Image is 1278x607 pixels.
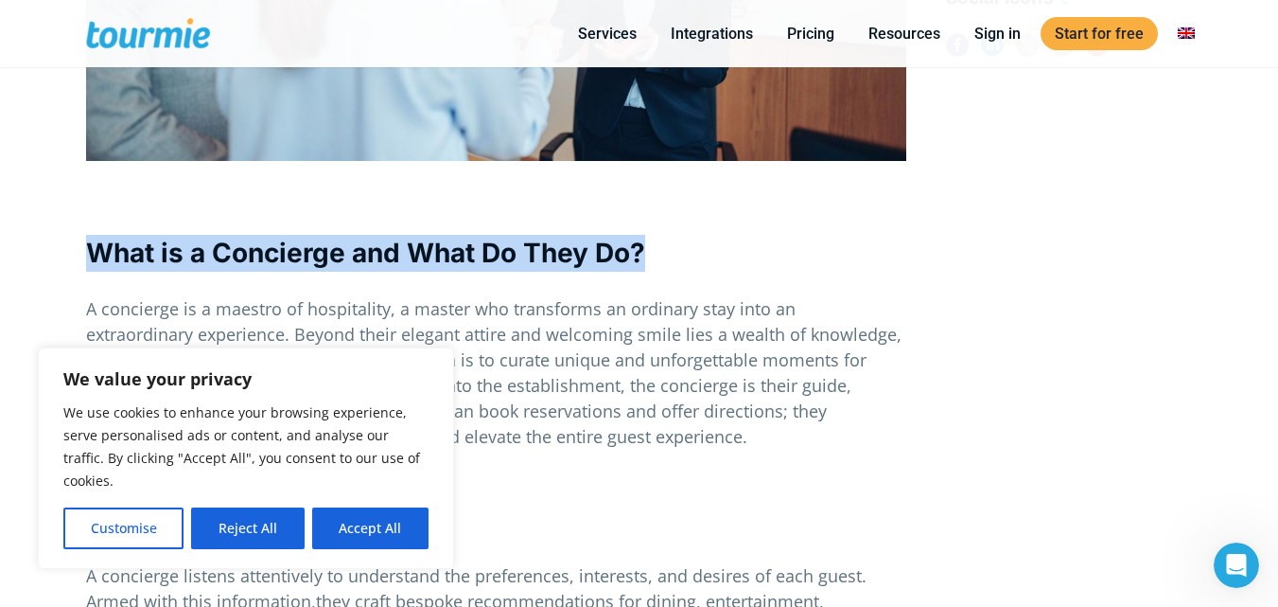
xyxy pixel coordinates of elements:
[86,297,902,448] span: A concierge is a maestro of hospitality, a master who transforms an ordinary stay into an extraor...
[657,22,767,45] a: Integrations
[312,508,429,549] button: Accept All
[63,367,429,390] p: We value your privacy
[1214,543,1259,588] iframe: Intercom live chat
[86,237,645,269] b: What is a Concierge and What Do They Do?
[63,402,429,492] p: We use cookies to enhance your browsing experience, serve personalised ads or content, and analys...
[960,22,1035,45] a: Sign in
[63,508,184,549] button: Customise
[1041,17,1158,50] a: Start for free
[854,22,954,45] a: Resources
[191,508,304,549] button: Reject All
[773,22,849,45] a: Pricing
[564,22,651,45] a: Services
